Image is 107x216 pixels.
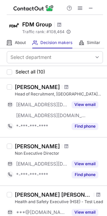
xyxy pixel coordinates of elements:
[72,123,98,130] button: Reveal Button
[10,54,51,61] div: Select department
[72,101,98,108] button: Reveal Button
[15,40,26,45] span: About
[15,69,45,74] span: Select all (10)
[16,161,68,167] span: [EMAIL_ADDRESS][DOMAIN_NAME]
[15,191,92,198] div: [PERSON_NAME] [PERSON_NAME]
[16,209,68,215] span: ***@[DOMAIN_NAME]
[22,29,65,34] span: Traffic rank: # 108,464
[72,209,98,216] button: Reveal Button
[72,160,98,167] button: Reveal Button
[72,171,98,178] button: Reveal Button
[15,84,60,90] div: [PERSON_NAME]
[15,150,103,156] div: Non Executive Director
[16,112,86,118] span: [EMAIL_ADDRESS][DOMAIN_NAME]
[40,40,72,45] span: Decision makers
[15,199,103,205] div: Health and Safety Executive (HSE) - Test Lead
[87,40,100,45] span: Similar
[16,102,68,108] span: [EMAIL_ADDRESS][DOMAIN_NAME]
[13,4,54,12] img: ContactOut v5.3.10
[7,19,20,33] img: 85874d26a2f92651da9392ec14e8a136
[15,91,103,97] div: Head of Recruitment, [GEOGRAPHIC_DATA] Ex-Forces Programme
[22,20,52,28] h1: FDM Group
[15,143,60,150] div: [PERSON_NAME]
